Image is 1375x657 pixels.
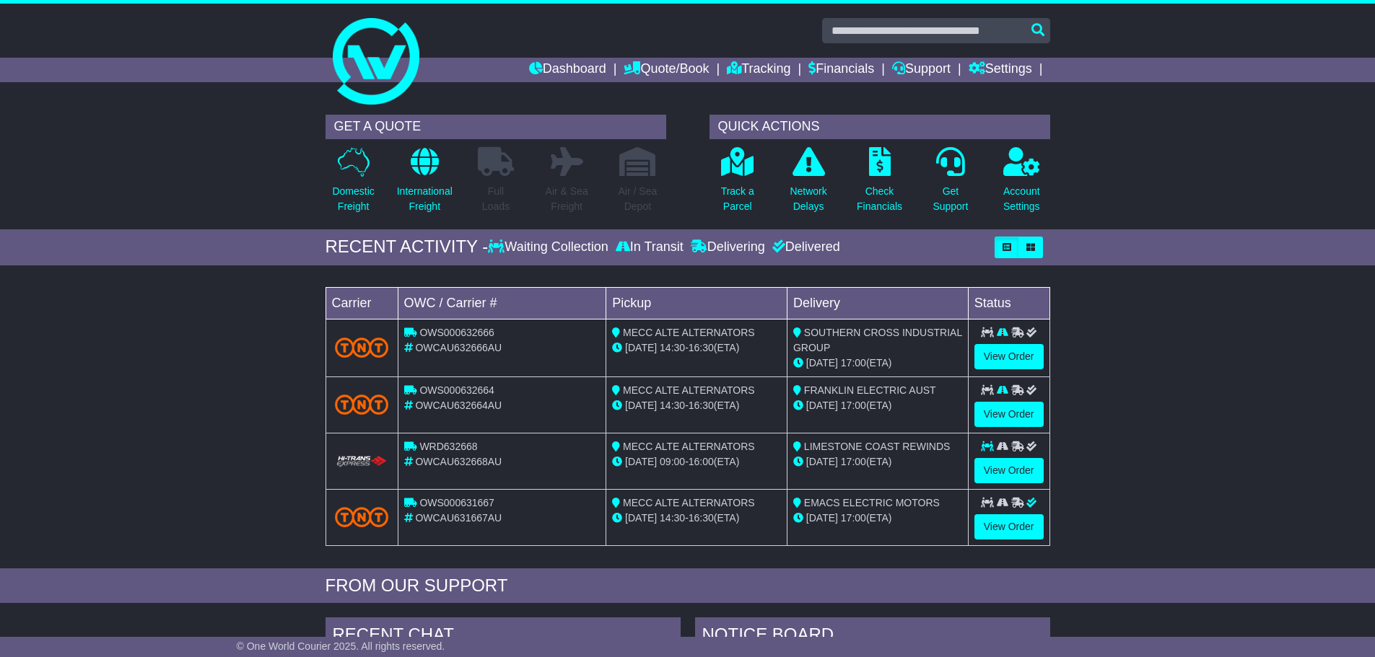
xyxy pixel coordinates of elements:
a: Support [892,58,951,82]
p: International Freight [397,184,453,214]
div: Waiting Collection [488,239,611,255]
span: WRD632668 [419,441,477,452]
td: Pickup [606,287,787,319]
div: RECENT CHAT [326,617,681,656]
a: Dashboard [529,58,606,82]
td: Delivery [787,287,968,319]
span: 09:00 [660,456,685,467]
span: [DATE] [806,400,838,411]
span: 16:00 [689,456,714,467]
p: Domestic Freight [332,184,374,214]
span: OWCAU632664AU [415,400,502,411]
span: OWS000631667 [419,497,494,508]
a: View Order [974,402,1044,427]
div: NOTICE BOARD [695,617,1050,656]
span: [DATE] [806,357,838,369]
a: Settings [969,58,1032,82]
span: 17:00 [841,512,866,524]
img: TNT_Domestic.png [335,394,389,414]
span: [DATE] [625,400,657,411]
span: [DATE] [625,512,657,524]
span: OWS000632664 [419,384,494,396]
a: Quote/Book [624,58,709,82]
span: OWS000632666 [419,327,494,338]
td: OWC / Carrier # [398,287,606,319]
p: Account Settings [1003,184,1040,214]
span: SOUTHERN CROSS INDUSTRIAL GROUP [793,327,962,353]
a: DomesticFreight [331,146,375,222]
a: CheckFinancials [856,146,903,222]
td: Carrier [326,287,398,319]
div: GET A QUOTE [326,115,666,139]
a: View Order [974,344,1044,369]
img: TNT_Domestic.png [335,507,389,526]
span: MECC ALTE ALTERNATORS [623,327,755,338]
span: [DATE] [625,456,657,467]
td: Status [968,287,1049,319]
a: View Order [974,458,1044,483]
img: TNT_Domestic.png [335,338,389,357]
div: (ETA) [793,454,962,469]
div: FROM OUR SUPPORT [326,576,1050,596]
a: Financials [808,58,874,82]
div: Delivering [687,239,769,255]
a: InternationalFreight [396,146,453,222]
span: LIMESTONE COAST REWINDS [804,441,951,452]
span: MECC ALTE ALTERNATORS [623,497,755,508]
span: OWCAU632666AU [415,342,502,353]
span: 16:30 [689,400,714,411]
span: 16:30 [689,512,714,524]
img: HiTrans.png [335,455,389,469]
div: (ETA) [793,398,962,413]
span: OWCAU631667AU [415,512,502,524]
a: Tracking [727,58,790,82]
p: Network Delays [790,184,826,214]
span: 17:00 [841,357,866,369]
p: Air & Sea Freight [546,184,588,214]
p: Full Loads [478,184,514,214]
span: 14:30 [660,512,685,524]
span: [DATE] [806,512,838,524]
div: - (ETA) [612,340,781,356]
a: GetSupport [932,146,969,222]
span: EMACS ELECTRIC MOTORS [804,497,940,508]
span: FRANKLIN ELECTRIC AUST [804,384,936,396]
div: RECENT ACTIVITY - [326,237,489,257]
span: [DATE] [625,342,657,353]
p: Track a Parcel [721,184,754,214]
a: AccountSettings [1003,146,1041,222]
span: OWCAU632668AU [415,456,502,467]
span: 16:30 [689,342,714,353]
div: In Transit [612,239,687,255]
p: Get Support [933,184,968,214]
div: - (ETA) [612,511,781,526]
div: (ETA) [793,356,962,371]
span: 17:00 [841,456,866,467]
a: Track aParcel [720,146,755,222]
div: Delivered [769,239,840,255]
span: © One World Courier 2025. All rights reserved. [237,640,445,652]
span: [DATE] [806,456,838,467]
span: MECC ALTE ALTERNATORS [623,384,755,396]
span: 17:00 [841,400,866,411]
span: MECC ALTE ALTERNATORS [623,441,755,452]
div: QUICK ACTIONS [710,115,1050,139]
div: - (ETA) [612,454,781,469]
div: - (ETA) [612,398,781,413]
span: 14:30 [660,342,685,353]
span: 14:30 [660,400,685,411]
a: View Order [974,514,1044,539]
a: NetworkDelays [789,146,827,222]
p: Air / Sea Depot [619,184,658,214]
div: (ETA) [793,511,962,526]
p: Check Financials [857,184,902,214]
